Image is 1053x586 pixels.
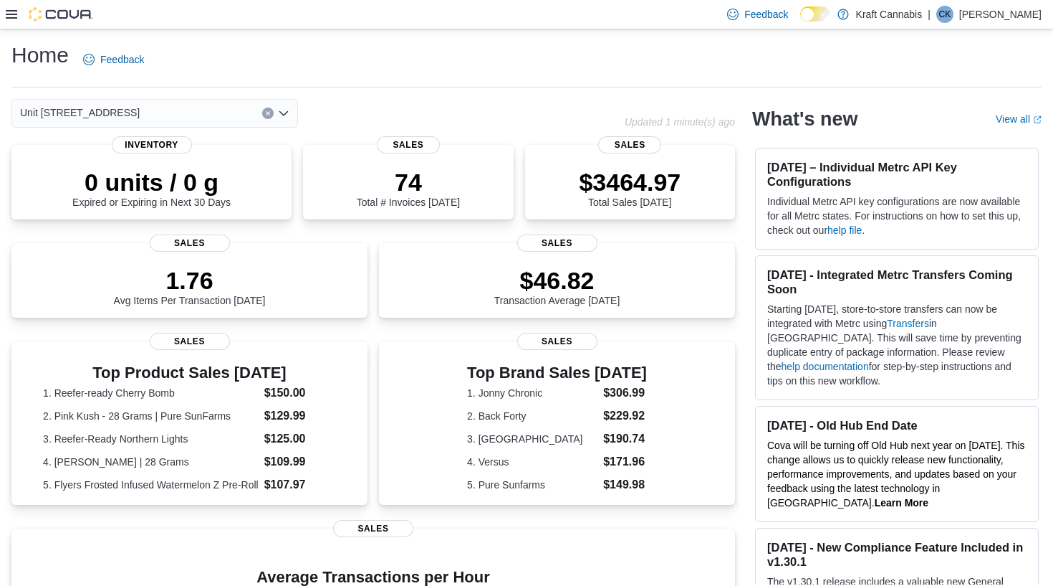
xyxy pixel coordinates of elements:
[112,136,192,153] span: Inventory
[333,520,413,537] span: Sales
[996,113,1042,125] a: View allExternal link
[72,168,231,197] p: 0 units / 0 g
[856,6,923,23] p: Kraft Cannabis
[43,478,259,492] dt: 5. Flyers Frosted Infused Watermelon Z Pre-Roll
[264,476,336,493] dd: $107.97
[939,6,951,23] span: CK
[357,168,460,208] div: Total # Invoices [DATE]
[467,409,597,423] dt: 2. Back Forty
[20,104,140,121] span: Unit [STREET_ADDRESS]
[264,430,336,448] dd: $125.00
[43,409,259,423] dt: 2. Pink Kush - 28 Grams | Pure SunFarms
[517,235,597,252] span: Sales
[767,418,1026,433] h3: [DATE] - Old Hub End Date
[603,430,647,448] dd: $190.74
[467,386,597,400] dt: 1. Jonny Chronic
[150,333,230,350] span: Sales
[494,266,620,306] div: Transaction Average [DATE]
[494,266,620,295] p: $46.82
[264,453,336,471] dd: $109.99
[752,108,857,131] h2: What's new
[928,6,931,23] p: |
[11,41,69,70] h1: Home
[603,453,647,471] dd: $171.96
[72,168,231,208] div: Expired or Expiring in Next 30 Days
[598,136,661,153] span: Sales
[887,318,929,329] a: Transfers
[579,168,681,208] div: Total Sales [DATE]
[767,160,1026,189] h3: [DATE] – Individual Metrc API Key Configurations
[767,540,1026,569] h3: [DATE] - New Compliance Feature Included in v1.30.1
[959,6,1042,23] p: [PERSON_NAME]
[100,52,144,67] span: Feedback
[744,7,788,22] span: Feedback
[43,364,336,382] h3: Top Product Sales [DATE]
[29,7,93,22] img: Cova
[767,302,1026,388] p: Starting [DATE], store-to-store transfers can now be integrated with Metrc using in [GEOGRAPHIC_D...
[800,6,830,22] input: Dark Mode
[114,266,266,306] div: Avg Items Per Transaction [DATE]
[264,407,336,425] dd: $129.99
[467,432,597,446] dt: 3. [GEOGRAPHIC_DATA]
[1033,115,1042,124] svg: External link
[603,384,647,402] dd: $306.99
[827,225,862,236] a: help file
[467,364,647,382] h3: Top Brand Sales [DATE]
[767,440,1025,509] span: Cova will be turning off Old Hub next year on [DATE]. This change allows us to quickly release ne...
[625,116,735,128] p: Updated 1 minute(s) ago
[517,333,597,350] span: Sales
[603,476,647,493] dd: $149.98
[43,455,259,469] dt: 4. [PERSON_NAME] | 28 Grams
[767,268,1026,296] h3: [DATE] - Integrated Metrc Transfers Coming Soon
[23,569,723,586] h4: Average Transactions per Hour
[77,45,150,74] a: Feedback
[579,168,681,197] p: $3464.97
[467,455,597,469] dt: 4. Versus
[150,235,230,252] span: Sales
[875,497,928,509] a: Learn More
[781,361,868,372] a: help documentation
[936,6,953,23] div: Carol Kraft
[467,478,597,492] dt: 5. Pure Sunfarms
[264,384,336,402] dd: $150.00
[43,432,259,446] dt: 3. Reefer-Ready Northern Lights
[114,266,266,295] p: 1.76
[43,386,259,400] dt: 1. Reefer-ready Cherry Bomb
[767,194,1026,237] p: Individual Metrc API key configurations are now available for all Metrc states. For instructions ...
[603,407,647,425] dd: $229.92
[357,168,460,197] p: 74
[377,136,440,153] span: Sales
[278,108,289,119] button: Open list of options
[262,108,274,119] button: Clear input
